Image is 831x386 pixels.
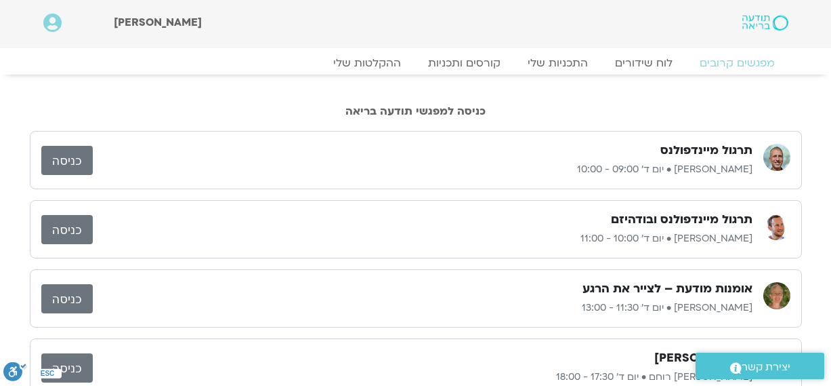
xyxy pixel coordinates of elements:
[114,15,202,30] span: [PERSON_NAME]
[41,215,93,244] a: כניסה
[611,212,752,228] h3: תרגול מיינדפולנס ובודהיזם
[414,56,514,70] a: קורסים ותכניות
[763,282,790,309] img: דורית טייכמן
[41,353,93,383] a: כניסה
[742,358,790,377] span: יצירת קשר
[763,213,790,240] img: רון כהנא
[654,350,752,366] h3: [PERSON_NAME]
[93,300,752,316] p: [PERSON_NAME] • יום ד׳ 11:30 - 13:00
[30,105,802,117] h2: כניסה למפגשי תודעה בריאה
[320,56,414,70] a: ההקלטות שלי
[601,56,686,70] a: לוח שידורים
[41,146,93,175] a: כניסה
[696,353,824,379] a: יצירת קשר
[582,281,752,297] h3: אומנות מודעת – לצייר את הרגע
[514,56,601,70] a: התכניות שלי
[43,56,788,70] nav: Menu
[41,284,93,313] a: כניסה
[93,231,752,247] p: [PERSON_NAME] • יום ד׳ 10:00 - 11:00
[686,56,788,70] a: מפגשים קרובים
[763,144,790,171] img: ניב אידלמן
[93,369,752,385] p: [PERSON_NAME] רוחם • יום ד׳ 17:30 - 18:00
[660,142,752,159] h3: תרגול מיינדפולנס
[93,161,752,178] p: [PERSON_NAME] • יום ד׳ 09:00 - 10:00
